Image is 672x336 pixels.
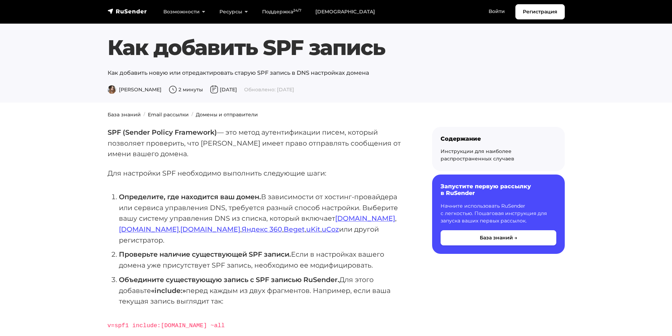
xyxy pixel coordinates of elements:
strong: «include:» [151,286,186,295]
a: Возможности [156,5,212,19]
p: Как добавить новую или отредактировать старую SPF запись в DNS настройках домена [108,69,565,77]
a: [DOMAIN_NAME] [180,225,240,233]
a: Домены и отправители [196,111,258,118]
sup: 24/7 [293,8,301,13]
li: Для этого добавьте перед каждым из двух фрагментов. Например, если ваша текущая запись выглядит так: [119,274,410,307]
a: [DOMAIN_NAME] [119,225,179,233]
a: uCoz [322,225,339,233]
span: 2 минуты [169,86,203,93]
span: Обновлено: [DATE] [244,86,294,93]
strong: Объедините существующую запись с SPF записью RuSender. [119,275,339,284]
a: [DEMOGRAPHIC_DATA] [308,5,382,19]
span: [DATE] [210,86,237,93]
button: База знаний → [441,230,556,245]
li: Если в настройках вашего домена уже присутствует SPF запись, необходимо ее модифицировать. [119,249,410,270]
p: Для настройки SPF необходимо выполнить следующие шаги: [108,168,410,179]
a: Beget [284,225,305,233]
a: Регистрация [515,4,565,19]
code: v=spf1 include:[DOMAIN_NAME] ~all [108,322,225,329]
a: Войти [482,4,512,19]
strong: Определите, где находится ваш домен. [119,193,261,201]
a: Яндекс 360 [242,225,282,233]
li: В зависимости от хостинг-провайдера или сервиса управления DNS, требуется разный способ настройки... [119,191,410,246]
strong: SPF (Sender Policy Framework) [108,128,217,136]
a: База знаний [108,111,141,118]
img: Дата публикации [210,85,218,94]
strong: Проверьте наличие существующей SPF записи. [119,250,291,258]
a: Инструкции для наиболее распространенных случаев [441,148,514,162]
nav: breadcrumb [103,111,569,118]
div: Содержание [441,135,556,142]
span: [PERSON_NAME] [108,86,162,93]
h1: Как добавить SPF запись [108,35,565,60]
a: Поддержка24/7 [255,5,308,19]
a: [DOMAIN_NAME] [335,214,395,222]
a: uKit [306,225,320,233]
a: Email рассылки [148,111,189,118]
p: — это метод аутентификации писем, который позволяет проверить, что [PERSON_NAME] имеет право отпр... [108,127,410,159]
img: Время чтения [169,85,177,94]
h6: Запустите первую рассылку в RuSender [441,183,556,196]
a: Запустите первую рассылку в RuSender Начните использовать RuSender с легкостью. Пошаговая инструк... [432,175,565,253]
img: RuSender [108,8,147,15]
p: Начните использовать RuSender с легкостью. Пошаговая инструкция для запуска ваших первых рассылок. [441,202,556,225]
a: Ресурсы [212,5,255,19]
